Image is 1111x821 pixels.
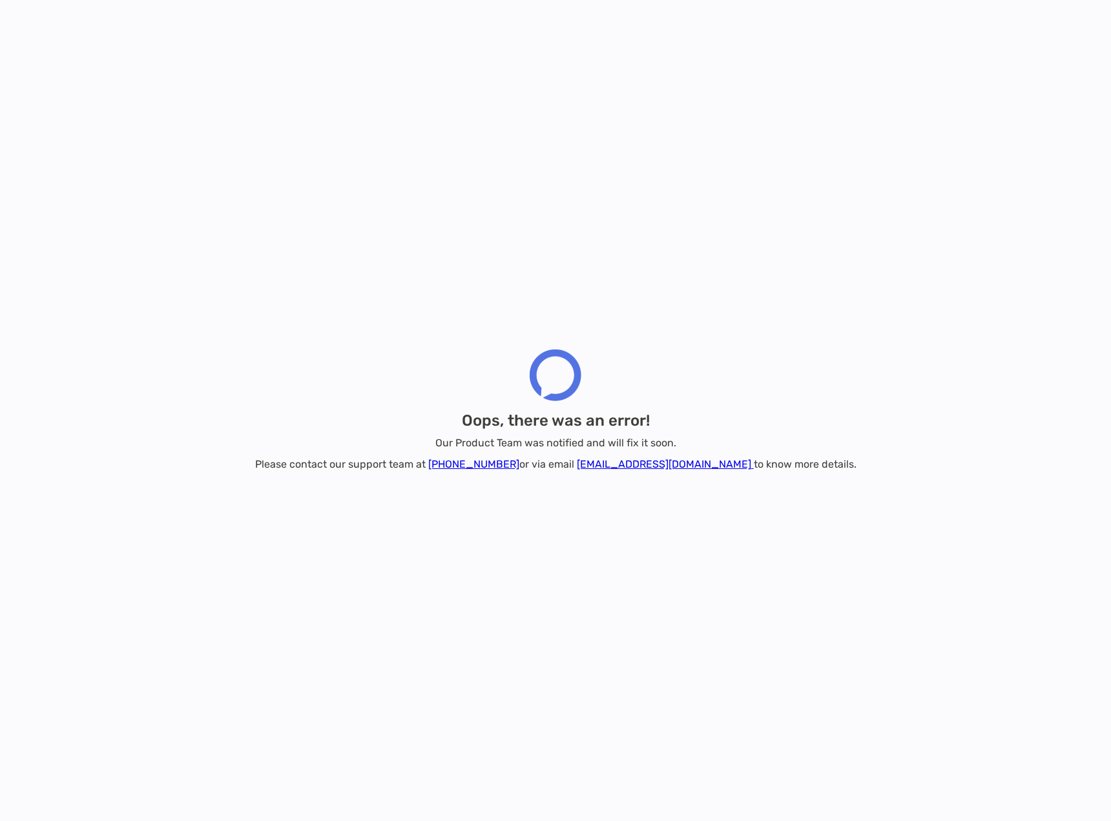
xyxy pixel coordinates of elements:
a: [EMAIL_ADDRESS][DOMAIN_NAME] [577,458,754,470]
p: Please contact our support team at or via email to know more details. [255,456,857,472]
h2: Oops, there was an error! [462,411,650,430]
p: Our Product Team was notified and will fix it soon. [435,435,676,451]
img: Zoe Financial [530,349,581,401]
a: [PHONE_NUMBER] [428,458,519,470]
